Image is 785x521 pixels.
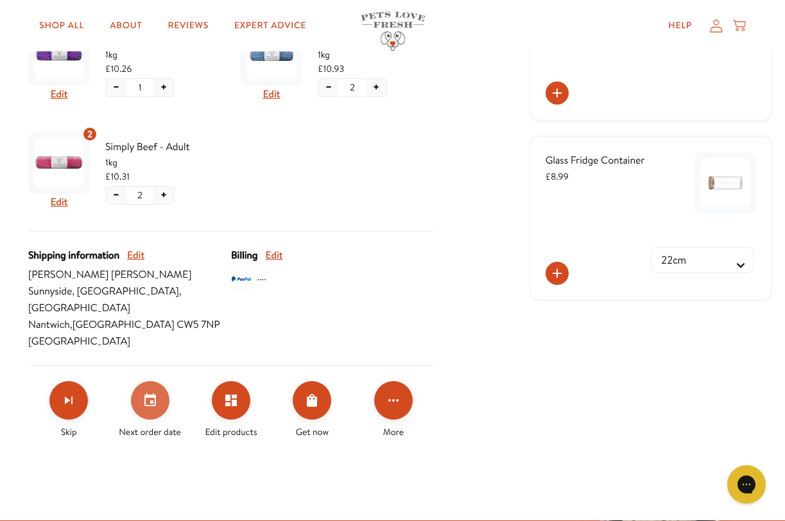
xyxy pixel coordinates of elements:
[35,31,83,80] img: Simply Pork - Adult
[28,381,434,439] div: Make changes for subscription
[35,139,83,187] img: Simply Beef - Adult
[29,13,94,38] a: Shop All
[137,188,142,202] span: 2
[51,194,68,210] button: Edit
[157,13,218,38] a: Reviews
[658,13,702,38] a: Help
[241,19,434,108] div: Subscription product: Simply Duck - Adult
[106,187,126,204] button: Decrease quantity
[131,381,169,420] button: Set your next order date
[546,153,645,167] span: Glass Fridge Container
[139,80,142,94] span: 1
[105,62,132,76] span: £10.26
[721,461,772,508] iframe: Gorgias live chat messenger
[28,283,231,316] span: Sunnyside, [GEOGRAPHIC_DATA], [GEOGRAPHIC_DATA]
[28,127,221,216] div: Subscription product: Simply Beef - Adult
[350,80,355,94] span: 2
[105,47,221,62] span: 1kg
[119,425,181,439] span: Next order date
[374,381,413,420] button: Click for more options
[61,425,77,439] span: Skip
[366,79,386,96] button: Increase quantity
[296,425,329,439] span: Get now
[263,86,280,103] button: Edit
[231,247,257,264] span: Billing
[51,86,68,103] button: Edit
[231,269,252,289] img: svg%3E
[105,139,221,155] span: Simply Beef - Adult
[105,155,221,169] span: 1kg
[105,169,130,184] span: £10.31
[28,333,231,350] span: [GEOGRAPHIC_DATA]
[224,13,316,38] a: Expert Advice
[318,47,434,62] span: 1kg
[49,381,88,420] button: Skip subscription
[127,247,144,264] button: Edit
[266,247,283,264] button: Edit
[205,425,257,439] span: Edit products
[153,79,174,96] button: Increase quantity
[28,316,231,333] span: Nantwich , [GEOGRAPHIC_DATA] CW5 7NP
[28,19,221,108] div: Subscription product: Simply Pork - Adult
[546,170,569,183] span: £8.99
[153,187,174,204] button: Increase quantity
[247,31,296,80] img: Simply Duck - Adult
[82,126,98,142] div: 2 units of item: Simply Beef - Adult
[106,79,126,96] button: Decrease quantity
[318,62,344,76] span: £10.93
[383,425,404,439] span: More
[87,127,92,141] span: 2
[701,158,750,207] img: Glass Fridge Container
[99,13,152,38] a: About
[257,271,266,287] span: ····
[212,381,250,420] button: Edit products
[361,12,425,51] img: Pets Love Fresh
[28,247,119,264] span: Shipping information
[293,381,331,420] button: Order Now
[28,266,231,283] span: [PERSON_NAME] [PERSON_NAME]
[318,79,339,96] button: Decrease quantity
